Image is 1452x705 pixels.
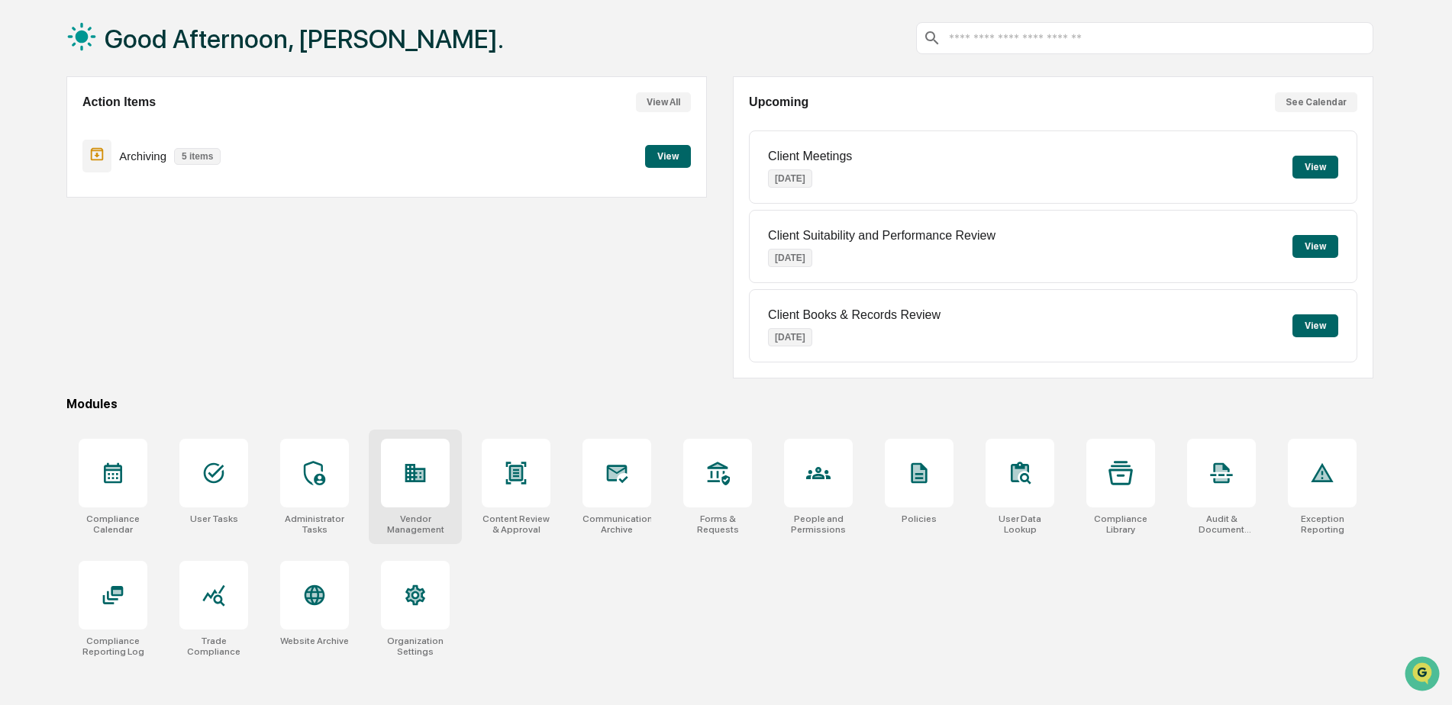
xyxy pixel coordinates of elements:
button: Start new chat [260,121,278,140]
span: Pylon [152,378,185,390]
div: 🖐️ [15,314,27,326]
div: We're available if you need us! [69,132,210,144]
div: Organization Settings [381,636,450,657]
div: Communications Archive [582,513,651,535]
div: 🔎 [15,343,27,355]
span: • [127,249,132,261]
img: 1746055101610-c473b297-6a78-478c-a979-82029cc54cd1 [31,208,43,221]
input: Clear [40,69,252,85]
img: 8933085812038_c878075ebb4cc5468115_72.jpg [32,117,60,144]
div: Trade Compliance [179,636,248,657]
p: Client Suitability and Performance Review [768,229,995,243]
div: Modules [66,397,1373,411]
a: 🖐️Preclearance [9,306,105,333]
h2: Upcoming [749,95,808,109]
div: User Data Lookup [986,513,1054,535]
img: 1746055101610-c473b297-6a78-478c-a979-82029cc54cd1 [31,249,43,262]
div: Compliance Calendar [79,513,147,535]
button: View [645,145,691,168]
button: View All [636,92,691,112]
p: [DATE] [768,169,812,188]
a: View [645,148,691,163]
div: Audit & Document Logs [1187,513,1256,535]
span: [PERSON_NAME] [47,249,124,261]
button: See Calendar [1275,92,1357,112]
button: View [1292,156,1338,179]
img: 1746055101610-c473b297-6a78-478c-a979-82029cc54cd1 [15,117,43,144]
div: Website Archive [280,636,349,646]
div: Vendor Management [381,513,450,535]
span: • [127,208,132,220]
p: Archiving [119,150,166,163]
a: 🔎Data Lookup [9,335,102,362]
p: [DATE] [768,249,812,267]
span: Preclearance [31,312,98,327]
div: Content Review & Approval [482,513,550,535]
img: Jack Rasmussen [15,193,40,217]
div: People and Permissions [784,513,853,535]
p: How can we help? [15,32,278,56]
div: Past conversations [15,169,98,182]
div: Compliance Library [1086,513,1155,535]
div: User Tasks [190,513,238,524]
span: [DATE] [135,208,166,220]
h2: Action Items [82,95,156,109]
span: Attestations [126,312,189,327]
iframe: Open customer support [1403,655,1444,696]
span: Data Lookup [31,341,96,356]
button: View [1292,235,1338,258]
img: Jack Rasmussen [15,234,40,259]
div: Compliance Reporting Log [79,636,147,657]
p: Client Meetings [768,150,852,163]
p: 5 items [174,148,221,165]
a: Powered byPylon [108,378,185,390]
div: Exception Reporting [1288,513,1357,535]
span: [PERSON_NAME] [47,208,124,220]
h1: Good Afternoon, [PERSON_NAME]. [105,24,504,54]
button: See all [237,166,278,185]
p: [DATE] [768,328,812,346]
div: Forms & Requests [683,513,752,535]
a: 🗄️Attestations [105,306,195,333]
span: [DATE] [135,249,166,261]
p: Client Books & Records Review [768,308,941,322]
button: View [1292,314,1338,337]
div: Start new chat [69,117,250,132]
div: Policies [902,513,937,524]
div: Administrator Tasks [280,513,349,535]
div: 🗄️ [111,314,123,326]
